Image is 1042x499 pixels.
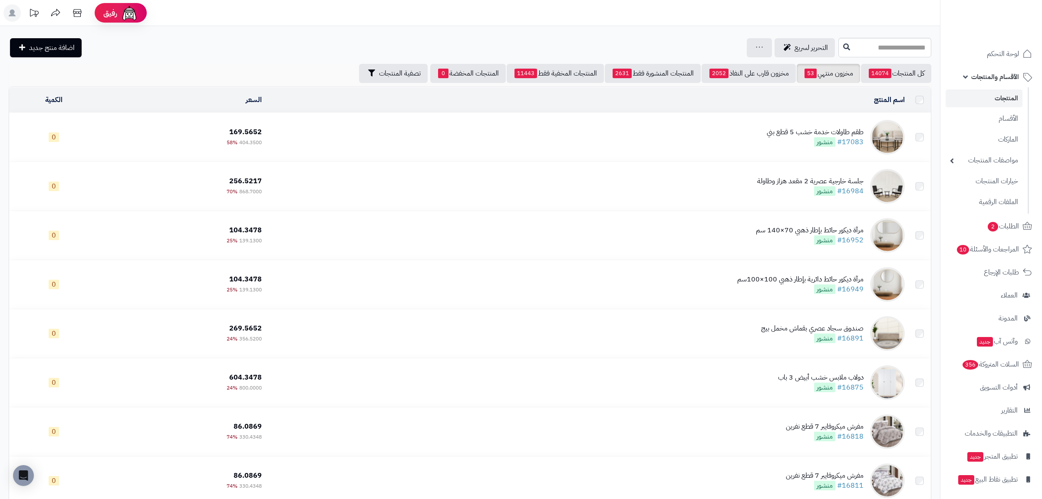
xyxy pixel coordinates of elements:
span: 86.0869 [234,470,262,481]
span: جديد [967,452,983,462]
a: مخزون قارب على النفاذ2052 [702,64,796,83]
span: 0 [49,280,59,289]
span: منشور [814,235,835,245]
span: 269.5652 [229,323,262,334]
img: صندوق سجاد عصري بقماش مخمل بيج [870,316,905,351]
span: وآتس آب [976,335,1018,347]
span: 330.4348 [239,433,262,441]
div: صندوق سجاد عصري بقماش مخمل بيج [761,324,864,334]
span: التقارير [1001,404,1018,416]
span: 2052 [709,69,729,78]
a: وآتس آبجديد [946,331,1037,352]
span: 139.1300 [239,237,262,245]
span: 58% [227,139,237,146]
span: الطلبات [987,220,1019,232]
a: تطبيق المتجرجديد [946,446,1037,467]
a: العملاء [946,285,1037,306]
span: 104.3478 [229,225,262,235]
img: طقم طاولات خدمة خشب 5 قطع بني [870,120,905,155]
span: 800.0000 [239,384,262,392]
img: مفرش ميكروفايبر 7 قطع نفرين [870,414,905,449]
a: المنتجات المخفضة0 [430,64,506,83]
a: التقارير [946,400,1037,421]
div: مرآة ديكور حائط دائرية بإطار ذهبي 100×100سم [737,274,864,284]
span: 0 [49,231,59,240]
button: تصفية المنتجات [359,64,428,83]
img: مرآة ديكور حائط دائرية بإطار ذهبي 100×100سم [870,267,905,302]
span: التحرير لسريع [795,43,828,53]
span: تطبيق المتجر [966,450,1018,463]
a: لوحة التحكم [946,43,1037,64]
span: 0 [49,329,59,338]
img: دولاب ملابس خشب أبيض 3 باب [870,365,905,400]
span: 330.4348 [239,482,262,490]
a: تحديثات المنصة [23,4,45,24]
div: مفرش ميكروفايبر 7 قطع نفرين [786,471,864,481]
span: 356.5200 [239,335,262,343]
span: منشور [814,186,835,196]
span: 169.5652 [229,127,262,137]
span: 2 [988,222,998,231]
a: كل المنتجات14074 [861,64,931,83]
span: المدونة [999,312,1018,324]
span: 25% [227,286,237,294]
img: مفرش ميكروفايبر 7 قطع نفرين [870,463,905,498]
a: السعر [246,95,262,105]
span: جديد [977,337,993,347]
a: الماركات [946,130,1022,149]
a: المنتجات المخفية فقط11443 [507,64,604,83]
div: Open Intercom Messenger [13,465,34,486]
span: منشور [814,432,835,441]
a: التطبيقات والخدمات [946,423,1037,444]
span: 604.3478 [229,372,262,383]
a: تطبيق نقاط البيعجديد [946,469,1037,490]
span: 0 [49,427,59,436]
img: مرآة ديكور حائط بإطار ذهبي 70×140 سم [870,218,905,253]
span: 24% [227,335,237,343]
span: تصفية المنتجات [379,68,421,79]
span: التطبيقات والخدمات [965,427,1018,440]
a: المراجعات والأسئلة10 [946,239,1037,260]
span: 356 [963,360,978,370]
a: المنتجات المنشورة فقط2631 [605,64,701,83]
span: تطبيق نقاط البيع [957,473,1018,486]
span: 74% [227,433,237,441]
span: العملاء [1001,289,1018,301]
span: 70% [227,188,237,195]
span: 53 [805,69,817,78]
a: الكمية [45,95,63,105]
span: أدوات التسويق [980,381,1018,393]
span: رفيق [103,8,117,18]
a: التحرير لسريع [775,38,835,57]
a: مواصفات المنتجات [946,151,1022,170]
a: المدونة [946,308,1037,329]
span: 0 [49,476,59,486]
a: خيارات المنتجات [946,172,1022,191]
a: #16952 [837,235,864,245]
a: #16949 [837,284,864,294]
span: 404.3500 [239,139,262,146]
span: 868.7000 [239,188,262,195]
span: منشور [814,481,835,490]
img: ai-face.png [121,4,138,22]
span: السلات المتروكة [962,358,1019,370]
a: اضافة منتج جديد [10,38,82,57]
a: #16811 [837,480,864,491]
span: لوحة التحكم [987,48,1019,60]
span: منشور [814,284,835,294]
span: 0 [49,378,59,387]
a: السلات المتروكة356 [946,354,1037,375]
a: الملفات الرقمية [946,193,1022,211]
span: 74% [227,482,237,490]
span: المراجعات والأسئلة [956,243,1019,255]
a: #17083 [837,137,864,147]
span: 14074 [869,69,891,78]
span: 139.1300 [239,286,262,294]
span: اضافة منتج جديد [29,43,75,53]
span: طلبات الإرجاع [984,266,1019,278]
div: مفرش ميكروفايبر 7 قطع نفرين [786,422,864,432]
span: 256.5217 [229,176,262,186]
span: 10 [957,245,969,254]
a: مخزون منتهي53 [797,64,860,83]
span: 2631 [613,69,632,78]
